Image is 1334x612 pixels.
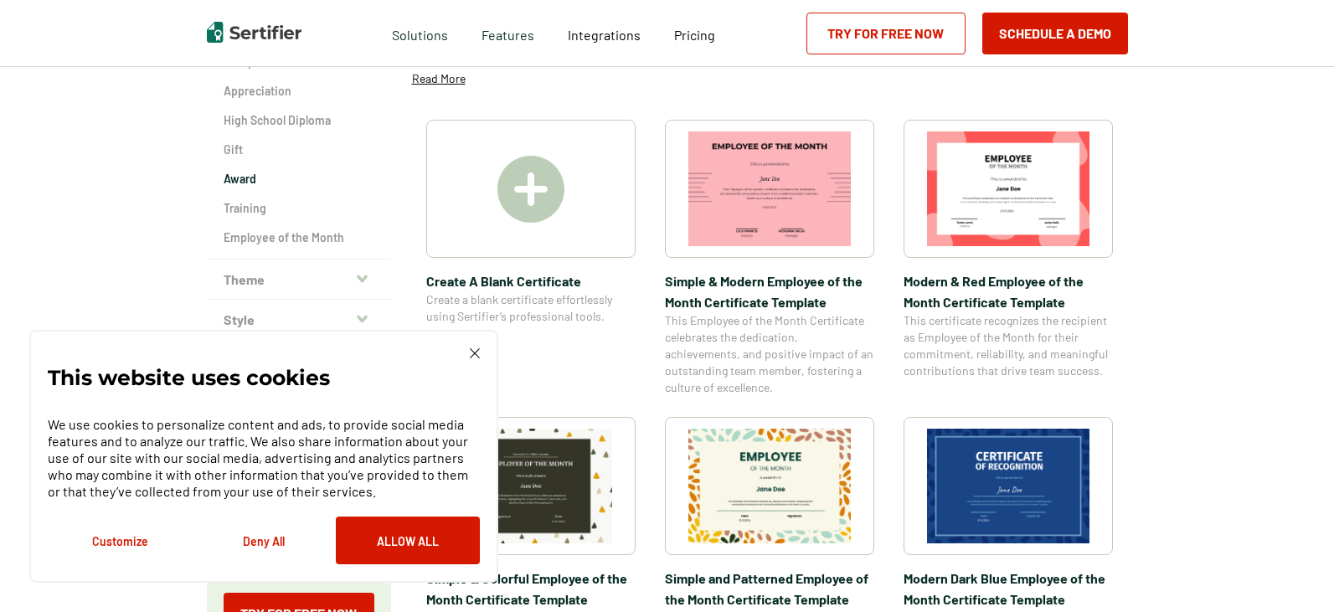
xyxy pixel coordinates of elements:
[982,13,1128,54] button: Schedule a Demo
[1250,532,1334,612] iframe: Chat Widget
[904,270,1113,312] span: Modern & Red Employee of the Month Certificate Template
[665,312,874,396] span: This Employee of the Month Certificate celebrates the dedication, achievements, and positive impa...
[806,13,966,54] a: Try for Free Now
[224,83,374,100] a: Appreciation
[674,27,715,43] span: Pricing
[224,112,374,129] a: High School Diploma
[904,120,1113,396] a: Modern & Red Employee of the Month Certificate TemplateModern & Red Employee of the Month Certifi...
[927,429,1089,543] img: Modern Dark Blue Employee of the Month Certificate Template
[904,312,1113,379] span: This certificate recognizes the recipient as Employee of the Month for their commitment, reliabil...
[665,270,874,312] span: Simple & Modern Employee of the Month Certificate Template
[568,27,641,43] span: Integrations
[224,200,374,217] a: Training
[48,416,480,500] p: We use cookies to personalize content and ads, to provide social media features and to analyze ou...
[48,369,330,386] p: This website uses cookies
[482,23,534,44] span: Features
[207,260,391,300] button: Theme
[48,517,192,564] button: Customize
[665,120,874,396] a: Simple & Modern Employee of the Month Certificate TemplateSimple & Modern Employee of the Month C...
[688,429,851,543] img: Simple and Patterned Employee of the Month Certificate Template
[412,70,466,87] p: Read More
[665,568,874,609] span: Simple and Patterned Employee of the Month Certificate Template
[224,171,374,188] a: Award
[688,131,851,246] img: Simple & Modern Employee of the Month Certificate Template
[392,23,448,44] span: Solutions
[224,229,374,246] a: Employee of the Month
[450,429,612,543] img: Simple & Colorful Employee of the Month Certificate Template
[497,156,564,223] img: Create A Blank Certificate
[470,348,480,358] img: Cookie Popup Close
[904,568,1113,609] span: Modern Dark Blue Employee of the Month Certificate Template
[426,568,636,609] span: Simple & Colorful Employee of the Month Certificate Template
[674,23,715,44] a: Pricing
[927,131,1089,246] img: Modern & Red Employee of the Month Certificate Template
[207,300,391,340] button: Style
[207,22,301,43] img: Sertifier | Digital Credentialing Platform
[426,270,636,291] span: Create A Blank Certificate
[224,141,374,158] a: Gift
[568,23,641,44] a: Integrations
[426,291,636,325] span: Create a blank certificate effortlessly using Sertifier’s professional tools.
[192,517,336,564] button: Deny All
[336,517,480,564] button: Allow All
